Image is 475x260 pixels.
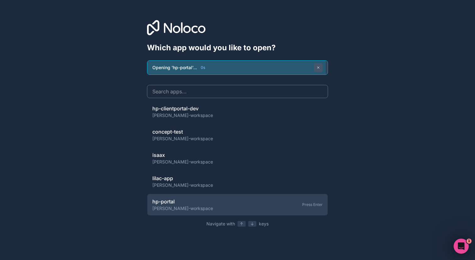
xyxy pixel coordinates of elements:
a: lilac-app[PERSON_NAME]-workspace [147,170,328,192]
span: Navigate with [206,221,235,227]
span: [PERSON_NAME]-workspace [152,136,213,142]
input: Search apps... [147,85,328,98]
a: hp-clientportal-dev[PERSON_NAME]-workspace [147,101,328,123]
span: Opening 'hp-portal'... [152,64,197,71]
span: hp-portal [152,198,213,205]
span: [PERSON_NAME]-workspace [152,205,213,212]
span: 0 s [201,65,205,70]
span: [PERSON_NAME]-workspace [152,159,213,165]
span: keys [259,221,269,227]
a: isaax[PERSON_NAME]-workspace [147,147,328,169]
a: concept-test[PERSON_NAME]-workspace [147,124,328,146]
span: [PERSON_NAME]-workspace [152,112,213,119]
span: lilac-app [152,174,213,182]
span: concept-test [152,128,213,136]
span: isaax [152,151,213,159]
div: Press Enter [302,202,323,207]
span: hp-clientportal-dev [152,105,213,112]
span: [PERSON_NAME]-workspace [152,182,213,188]
span: 1 [467,239,472,244]
iframe: Intercom live chat [454,239,469,254]
h1: Which app would you like to open? [147,43,328,53]
a: hp-portal[PERSON_NAME]-workspacePress Enter [147,194,328,216]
